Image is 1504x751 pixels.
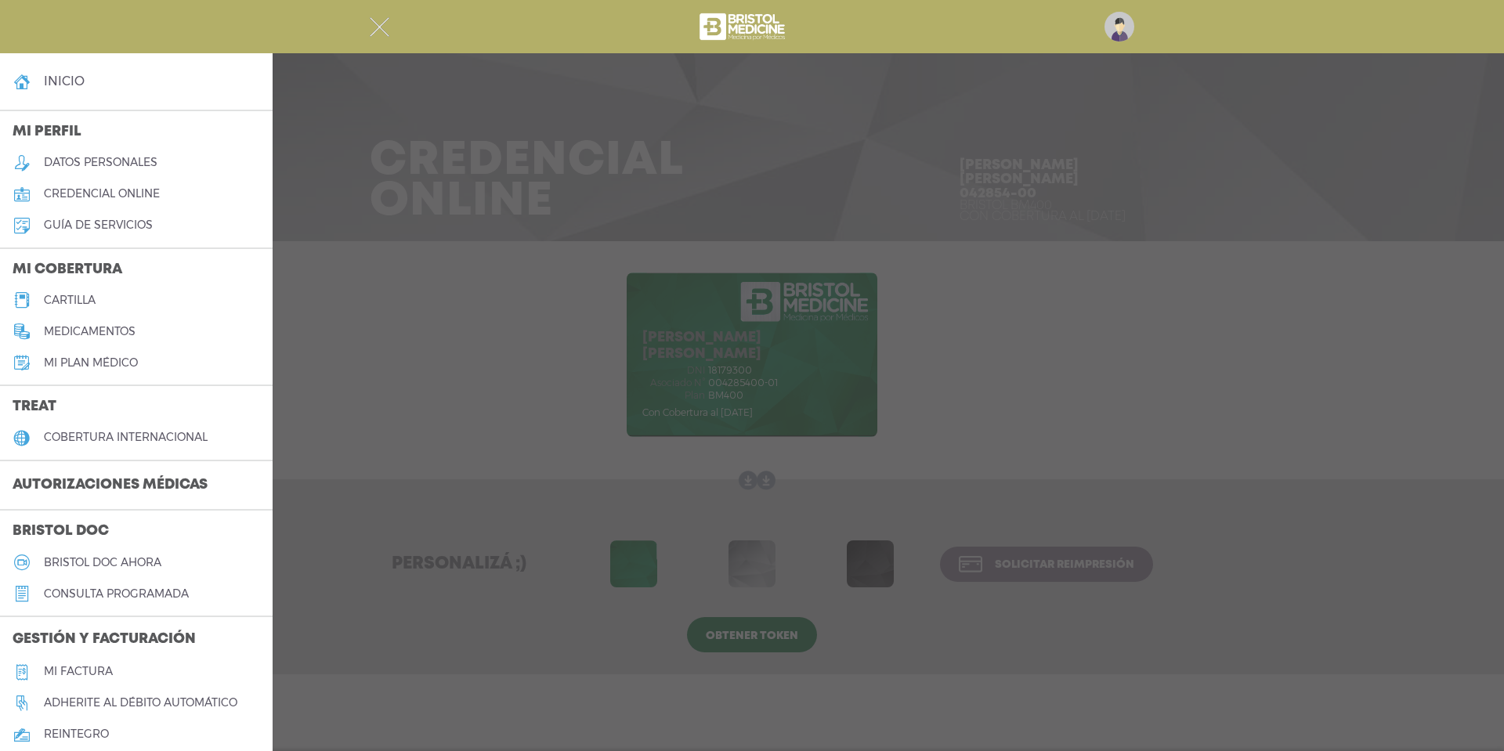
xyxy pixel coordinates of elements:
[44,431,208,444] h5: cobertura internacional
[697,8,790,45] img: bristol-medicine-blanco.png
[1104,12,1134,42] img: profile-placeholder.svg
[44,556,161,569] h5: Bristol doc ahora
[44,294,96,307] h5: cartilla
[44,356,138,370] h5: Mi plan médico
[44,325,136,338] h5: medicamentos
[44,187,160,200] h5: credencial online
[44,156,157,169] h5: datos personales
[44,218,153,232] h5: guía de servicios
[44,665,113,678] h5: Mi factura
[44,728,109,741] h5: reintegro
[44,587,189,601] h5: consulta programada
[370,17,389,37] img: Cober_menu-close-white.svg
[44,696,237,709] h5: Adherite al débito automático
[44,74,85,88] h4: inicio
